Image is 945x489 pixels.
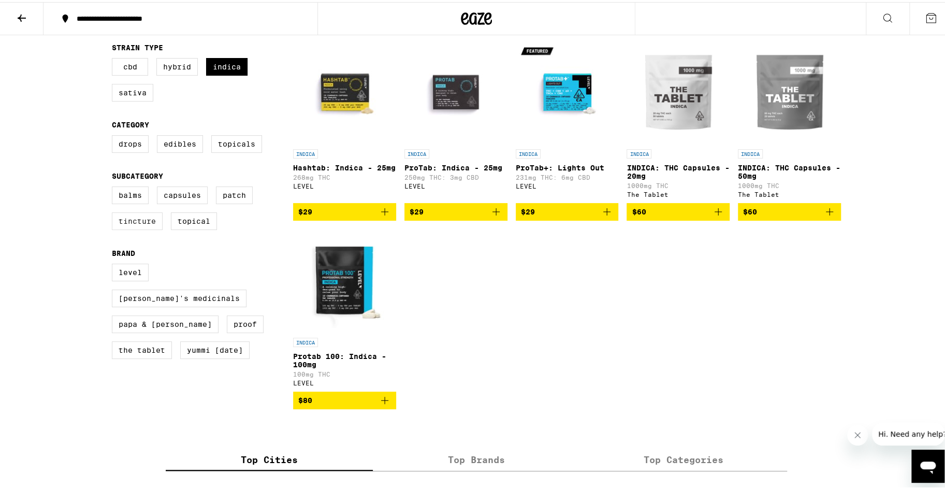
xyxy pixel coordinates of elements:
[516,201,619,219] button: Add to bag
[627,162,730,178] p: INDICA: THC Capsules - 20mg
[743,206,757,214] span: $60
[293,38,396,142] img: LEVEL - Hashtab: Indica - 25mg
[580,447,787,469] label: Top Categories
[298,206,312,214] span: $29
[112,287,246,305] label: [PERSON_NAME]'s Medicinals
[206,56,248,74] label: Indica
[166,447,787,469] div: tabs
[738,147,763,156] p: INDICA
[738,201,841,219] button: Add to bag
[627,147,651,156] p: INDICA
[293,390,396,407] button: Add to bag
[216,184,253,202] label: Patch
[298,394,312,402] span: $80
[180,339,250,357] label: Yummi [DATE]
[627,201,730,219] button: Add to bag
[227,313,264,331] label: Proof
[404,181,507,188] div: LEVEL
[627,38,730,142] img: The Tablet - INDICA: THC Capsules - 20mg
[166,447,373,469] label: Top Cities
[112,262,149,279] label: LEVEL
[112,210,163,228] label: Tincture
[632,206,646,214] span: $60
[293,350,396,367] p: Protab 100: Indica - 100mg
[404,38,507,142] img: LEVEL - ProTab: Indica - 25mg
[404,162,507,170] p: ProTab: Indica - 25mg
[112,313,219,331] label: Papa & [PERSON_NAME]
[157,184,208,202] label: Capsules
[293,181,396,188] div: LEVEL
[293,38,396,201] a: Open page for Hashtab: Indica - 25mg from LEVEL
[516,181,619,188] div: LEVEL
[738,180,841,187] p: 1000mg THC
[112,133,149,151] label: Drops
[157,133,203,151] label: Edibles
[627,180,730,187] p: 1000mg THC
[293,162,396,170] p: Hashtab: Indica - 25mg
[911,448,944,481] iframe: Button to launch messaging window
[293,378,396,384] div: LEVEL
[404,38,507,201] a: Open page for ProTab: Indica - 25mg from LEVEL
[171,210,217,228] label: Topical
[516,162,619,170] p: ProTab+: Lights Out
[404,201,507,219] button: Add to bag
[6,7,75,16] span: Hi. Need any help?
[627,38,730,201] a: Open page for INDICA: THC Capsules - 20mg from The Tablet
[112,184,149,202] label: Balms
[112,170,163,178] legend: Subcategory
[293,336,318,345] p: INDICA
[627,189,730,196] div: The Tablet
[373,447,580,469] label: Top Brands
[410,206,424,214] span: $29
[847,423,868,443] iframe: Close message
[516,147,541,156] p: INDICA
[293,172,396,179] p: 268mg THC
[872,421,944,443] iframe: Message from company
[738,38,841,201] a: Open page for INDICA: THC Capsules - 50mg from The Tablet
[112,82,153,99] label: Sativa
[738,38,841,142] img: The Tablet - INDICA: THC Capsules - 50mg
[404,172,507,179] p: 250mg THC: 3mg CBD
[516,38,619,142] img: LEVEL - ProTab+: Lights Out
[516,172,619,179] p: 231mg THC: 6mg CBD
[293,227,396,390] a: Open page for Protab 100: Indica - 100mg from LEVEL
[293,369,396,376] p: 100mg THC
[112,119,149,127] legend: Category
[211,133,262,151] label: Topicals
[738,162,841,178] p: INDICA: THC Capsules - 50mg
[404,147,429,156] p: INDICA
[112,41,163,50] legend: Strain Type
[516,38,619,201] a: Open page for ProTab+: Lights Out from LEVEL
[112,339,172,357] label: The Tablet
[112,56,148,74] label: CBD
[293,147,318,156] p: INDICA
[738,189,841,196] div: The Tablet
[112,247,135,255] legend: Brand
[293,227,396,330] img: LEVEL - Protab 100: Indica - 100mg
[156,56,198,74] label: Hybrid
[521,206,535,214] span: $29
[293,201,396,219] button: Add to bag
